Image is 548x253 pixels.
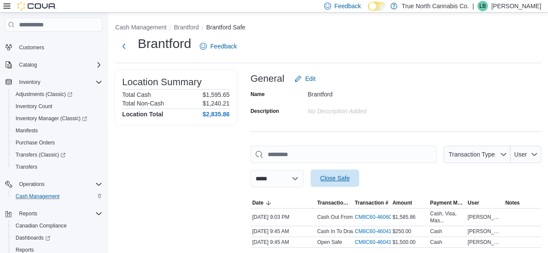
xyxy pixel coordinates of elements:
span: Inventory Manager (Classic) [12,113,102,124]
span: Purchase Orders [12,138,102,148]
span: Inventory [19,79,40,86]
button: Payment Methods [428,198,466,208]
a: Feedback [196,38,240,55]
p: [PERSON_NAME] [491,1,541,11]
button: Catalog [16,60,40,70]
button: Next [115,38,133,55]
button: Edit [291,70,319,87]
span: Manifests [12,125,102,136]
button: Amount [391,198,428,208]
label: Description [250,108,279,115]
span: Customers [19,44,44,51]
div: Cash [430,239,442,246]
a: Manifests [12,125,41,136]
span: Feedback [334,2,361,10]
a: Adjustments (Classic) [9,88,106,100]
label: Name [250,91,265,98]
span: Transaction Type [317,199,351,206]
span: Reports [16,208,102,219]
span: Purchase Orders [16,139,55,146]
span: Transaction Type [448,151,495,158]
div: Cash, Visa, Mas... [430,210,464,224]
span: Operations [16,179,102,189]
input: Dark Mode [368,2,386,11]
span: Edit [305,74,315,83]
h4: Location Total [122,111,163,118]
div: Lori Burns [477,1,488,11]
p: True North Cannabis Co. [402,1,469,11]
button: Inventory Count [9,100,106,112]
button: Close Safe [311,170,359,187]
span: Adjustments (Classic) [16,91,72,98]
p: Cash Out From Drawer (Drawer 1) [317,214,397,221]
button: Cash Management [115,24,166,31]
span: Amount [392,199,412,206]
span: Close Safe [320,174,350,183]
button: Inventory [2,76,106,88]
h4: $2,835.86 [203,111,230,118]
a: Inventory Manager (Classic) [12,113,91,124]
button: Date [250,198,315,208]
button: Customers [2,41,106,54]
p: $1,595.65 [203,91,230,98]
span: Inventory [16,77,102,87]
a: Dashboards [12,233,54,243]
button: Transaction # [353,198,391,208]
a: Transfers [12,162,41,172]
button: Transaction Type [444,146,510,163]
button: Brantford Safe [206,24,245,31]
span: Notes [505,199,519,206]
span: Reports [19,210,37,217]
span: Cash Management [16,193,59,200]
button: Brantford [174,24,199,31]
button: Inventory [16,77,44,87]
span: Catalog [16,60,102,70]
span: Transfers (Classic) [16,151,65,158]
div: Cash [430,228,442,235]
a: CM8C60-460602External link [355,214,401,221]
span: Transfers [12,162,102,172]
button: Operations [2,178,106,190]
p: | [472,1,474,11]
span: Transfers [16,163,37,170]
span: Inventory Count [16,103,52,110]
span: Adjustments (Classic) [12,89,102,99]
span: Transfers (Classic) [12,150,102,160]
h3: Location Summary [122,77,201,87]
h3: General [250,74,284,84]
button: Manifests [9,125,106,137]
a: Transfers (Classic) [9,149,106,161]
span: Operations [19,181,45,188]
span: LB [480,1,486,11]
button: Cash Management [9,190,106,202]
img: Cova [17,2,56,10]
span: User [514,151,527,158]
a: Dashboards [9,232,106,244]
button: Notes [503,198,541,208]
span: Date [252,199,263,206]
div: No Description added [308,104,424,115]
span: [PERSON_NAME] Post [467,228,502,235]
button: Transfers [9,161,106,173]
span: $250.00 [392,228,411,235]
div: [DATE] 9:03 PM [250,212,315,222]
button: Reports [16,208,41,219]
span: Inventory Manager (Classic) [16,115,87,122]
div: Brantford [308,87,424,98]
span: $1,585.86 [392,214,415,221]
button: Operations [16,179,48,189]
h6: Total Cash [122,91,151,98]
button: User [466,198,503,208]
a: CM8C60-460411External link [355,228,401,235]
a: Inventory Manager (Classic) [9,112,106,125]
a: Transfers (Classic) [12,150,69,160]
span: Customers [16,42,102,53]
span: Canadian Compliance [16,222,67,229]
nav: An example of EuiBreadcrumbs [115,23,541,33]
h6: Total Non-Cash [122,100,164,107]
button: Catalog [2,59,106,71]
span: User [467,199,479,206]
span: Dashboards [12,233,102,243]
button: Canadian Compliance [9,220,106,232]
button: Purchase Orders [9,137,106,149]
